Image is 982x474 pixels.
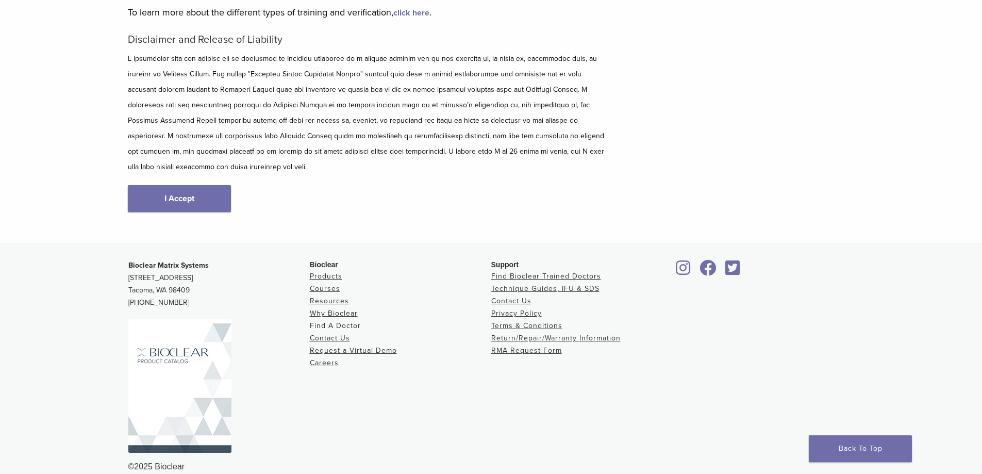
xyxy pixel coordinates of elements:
[310,297,349,305] a: Resources
[310,321,361,330] a: Find A Doctor
[491,334,621,342] a: Return/Repair/Warranty Information
[128,51,607,175] p: L ipsumdolor sita con adipisc eli se doeiusmod te Incididu utlaboree do m aliquae adminim ven qu ...
[809,435,912,462] a: Back To Top
[491,260,519,269] span: Support
[722,266,744,276] a: Bioclear
[393,8,429,18] a: click here
[310,309,358,318] a: Why Bioclear
[310,272,342,281] a: Products
[128,5,607,20] p: To learn more about the different types of training and verification, .
[491,321,562,330] a: Terms & Conditions
[491,297,531,305] a: Contact Us
[310,334,350,342] a: Contact Us
[696,266,720,276] a: Bioclear
[128,34,607,46] h5: Disclaimer and Release of Liability
[310,284,340,293] a: Courses
[128,319,231,453] img: Bioclear
[310,346,397,355] a: Request a Virtual Demo
[491,346,562,355] a: RMA Request Form
[310,358,339,367] a: Careers
[128,261,209,270] strong: Bioclear Matrix Systems
[128,259,310,309] p: [STREET_ADDRESS] Tacoma, WA 98409 [PHONE_NUMBER]
[310,260,338,269] span: Bioclear
[128,185,231,212] a: I Accept
[491,309,542,318] a: Privacy Policy
[128,461,854,473] div: ©2025 Bioclear
[673,266,694,276] a: Bioclear
[491,284,600,293] a: Technique Guides, IFU & SDS
[491,272,601,281] a: Find Bioclear Trained Doctors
